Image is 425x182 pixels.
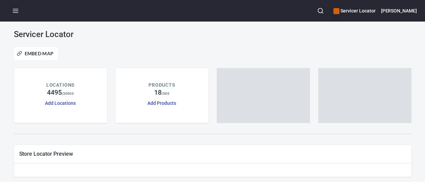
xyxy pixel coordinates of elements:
div: Manage your apps [333,3,375,18]
h3: Servicer Locator [14,30,141,39]
a: Add Locations [45,100,75,106]
h4: 18 [154,89,162,97]
h6: [PERSON_NAME] [381,7,417,14]
h6: Servicer Locator [333,7,375,14]
p: / 20000 [62,91,74,96]
button: color-CE600E [333,8,339,14]
a: Add Products [147,100,176,106]
span: Store Locator Preview [19,150,406,157]
button: Search [313,3,328,18]
span: Embed Map [18,50,54,58]
p: LOCATIONS [46,82,74,89]
p: PRODUCTS [148,82,175,89]
button: [PERSON_NAME] [381,3,417,18]
button: Embed Map [14,47,58,60]
p: / 300 [162,91,169,96]
h4: 4495 [47,89,62,97]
